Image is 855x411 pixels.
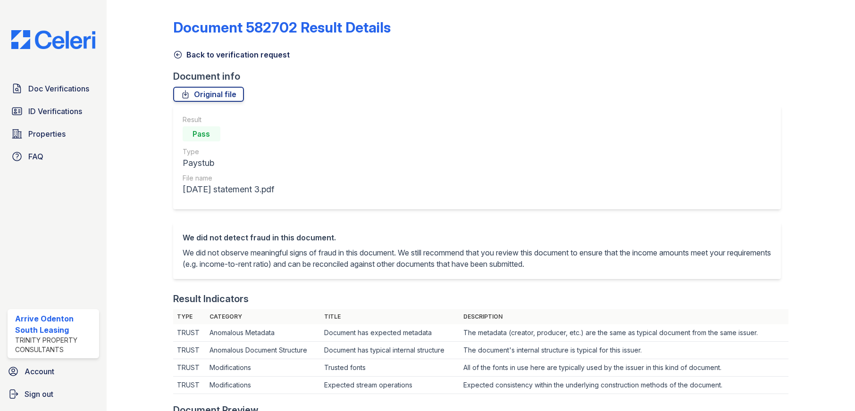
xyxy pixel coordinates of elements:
[183,247,772,270] p: We did not observe meaningful signs of fraud in this document. We still recommend that you review...
[460,342,788,359] td: The document's internal structure is typical for this issuer.
[460,359,788,377] td: All of the fonts in use here are typically used by the issuer in this kind of document.
[15,336,95,354] div: Trinity Property Consultants
[183,156,274,170] div: Paystub
[183,173,274,183] div: File name
[183,147,274,156] div: Type
[25,366,54,377] span: Account
[173,342,206,359] td: TRUST
[173,324,206,342] td: TRUST
[28,106,82,117] span: ID Verifications
[173,292,249,305] div: Result Indicators
[28,151,43,162] span: FAQ
[15,313,95,336] div: Arrive Odenton South Leasing
[320,342,460,359] td: Document has typical internal structure
[173,87,244,102] a: Original file
[206,342,320,359] td: Anomalous Document Structure
[206,359,320,377] td: Modifications
[183,232,772,243] div: We did not detect fraud in this document.
[460,324,788,342] td: The metadata (creator, producer, etc.) are the same as typical document from the same issuer.
[206,324,320,342] td: Anomalous Metadata
[8,124,99,143] a: Properties
[183,183,274,196] div: [DATE] statement 3.pdf
[320,324,460,342] td: Document has expected metadata
[206,309,320,324] th: Category
[320,377,460,394] td: Expected stream operations
[173,309,206,324] th: Type
[173,70,789,83] div: Document info
[4,30,103,49] img: CE_Logo_Blue-a8612792a0a2168367f1c8372b55b34899dd931a85d93a1a3d3e32e68fde9ad4.png
[4,385,103,403] a: Sign out
[460,309,788,324] th: Description
[460,377,788,394] td: Expected consistency within the underlying construction methods of the document.
[8,147,99,166] a: FAQ
[25,388,53,400] span: Sign out
[320,309,460,324] th: Title
[183,115,274,124] div: Result
[173,377,206,394] td: TRUST
[173,49,290,60] a: Back to verification request
[173,19,391,36] a: Document 582702 Result Details
[28,83,89,94] span: Doc Verifications
[173,359,206,377] td: TRUST
[183,126,220,141] div: Pass
[28,128,66,140] span: Properties
[8,79,99,98] a: Doc Verifications
[206,377,320,394] td: Modifications
[320,359,460,377] td: Trusted fonts
[4,362,103,381] a: Account
[8,102,99,121] a: ID Verifications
